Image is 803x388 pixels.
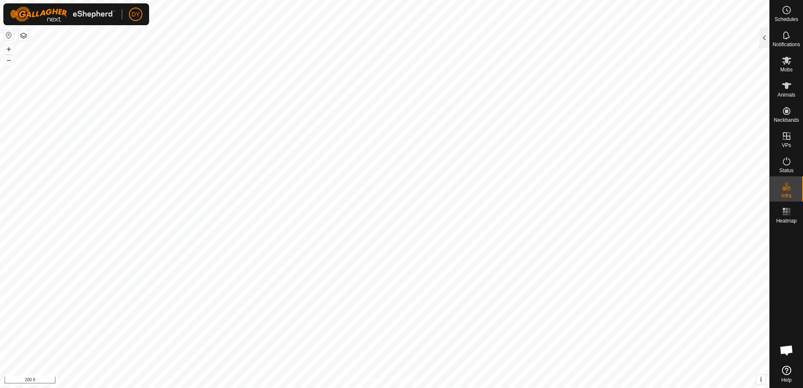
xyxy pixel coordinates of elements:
span: Schedules [774,17,798,22]
span: Infra [781,193,791,198]
img: Gallagher Logo [10,7,115,22]
span: Help [781,378,792,383]
span: VPs [782,143,791,148]
span: Mobs [780,67,793,72]
button: + [4,44,14,54]
a: Privacy Policy [352,377,383,385]
span: Status [779,168,793,173]
span: Heatmap [776,218,797,223]
a: Help [770,362,803,386]
span: Notifications [773,42,800,47]
span: i [760,376,762,383]
button: i [756,375,766,384]
button: – [4,55,14,65]
span: DY [131,10,139,19]
span: Neckbands [774,118,799,123]
button: Map Layers [18,31,29,41]
a: Contact Us [393,377,418,385]
a: Open chat [774,338,799,363]
span: Animals [777,92,795,97]
button: Reset Map [4,30,14,40]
